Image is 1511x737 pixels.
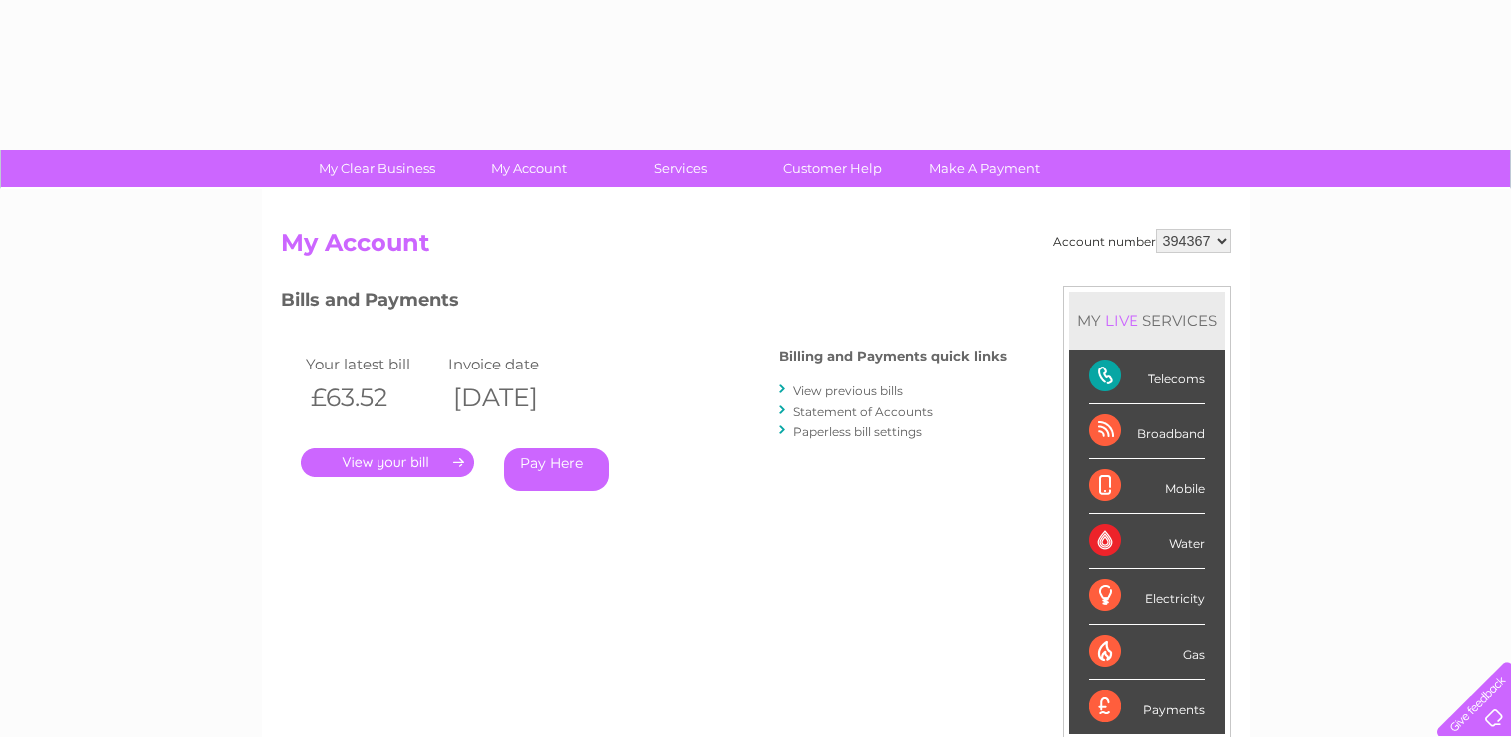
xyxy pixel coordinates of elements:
[793,424,922,439] a: Paperless bill settings
[446,150,611,187] a: My Account
[1069,292,1225,349] div: MY SERVICES
[793,383,903,398] a: View previous bills
[281,229,1231,267] h2: My Account
[902,150,1067,187] a: Make A Payment
[281,286,1007,321] h3: Bills and Payments
[301,377,444,418] th: £63.52
[1089,514,1205,569] div: Water
[598,150,763,187] a: Services
[301,448,474,477] a: .
[1089,625,1205,680] div: Gas
[779,349,1007,364] h4: Billing and Payments quick links
[301,351,444,377] td: Your latest bill
[1089,350,1205,404] div: Telecoms
[504,448,609,491] a: Pay Here
[793,404,933,419] a: Statement of Accounts
[1053,229,1231,253] div: Account number
[1089,459,1205,514] div: Mobile
[750,150,915,187] a: Customer Help
[1101,311,1142,330] div: LIVE
[1089,404,1205,459] div: Broadband
[295,150,459,187] a: My Clear Business
[1089,680,1205,734] div: Payments
[443,377,587,418] th: [DATE]
[1089,569,1205,624] div: Electricity
[443,351,587,377] td: Invoice date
